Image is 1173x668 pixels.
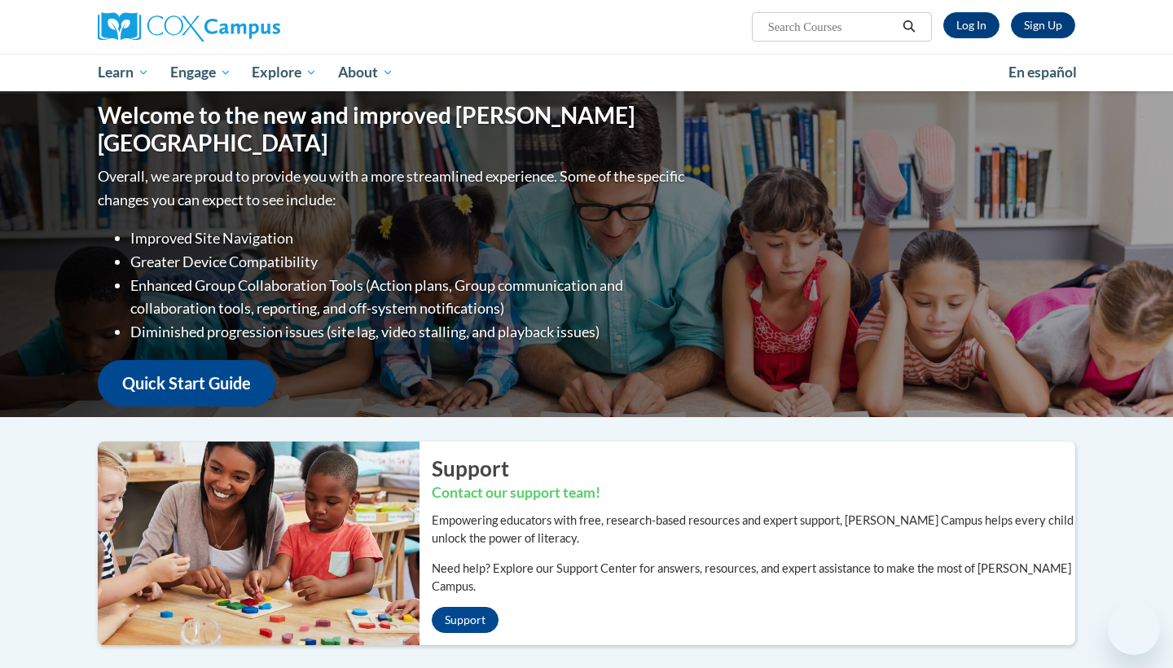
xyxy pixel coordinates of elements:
[1011,12,1075,38] a: Register
[338,63,393,82] span: About
[130,250,688,274] li: Greater Device Compatibility
[98,102,688,156] h1: Welcome to the new and improved [PERSON_NAME][GEOGRAPHIC_DATA]
[98,12,280,42] img: Cox Campus
[327,54,404,91] a: About
[432,607,499,633] a: Support
[130,320,688,344] li: Diminished progression issues (site lag, video stalling, and playback issues)
[86,442,420,645] img: ...
[98,12,407,42] a: Cox Campus
[87,54,160,91] a: Learn
[73,54,1100,91] div: Main menu
[130,226,688,250] li: Improved Site Navigation
[160,54,242,91] a: Engage
[252,63,317,82] span: Explore
[98,63,149,82] span: Learn
[943,12,999,38] a: Log In
[998,55,1087,90] a: En español
[432,512,1075,547] p: Empowering educators with free, research-based resources and expert support, [PERSON_NAME] Campus...
[1008,64,1077,81] span: En español
[1108,603,1160,655] iframe: Button to launch messaging window
[98,360,275,407] a: Quick Start Guide
[130,274,688,321] li: Enhanced Group Collaboration Tools (Action plans, Group communication and collaboration tools, re...
[767,17,897,37] input: Search Courses
[897,17,921,37] button: Search
[241,54,327,91] a: Explore
[170,63,231,82] span: Engage
[432,454,1075,483] h2: Support
[98,165,688,212] p: Overall, we are proud to provide you with a more streamlined experience. Some of the specific cha...
[432,483,1075,503] h3: Contact our support team!
[432,560,1075,595] p: Need help? Explore our Support Center for answers, resources, and expert assistance to make the m...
